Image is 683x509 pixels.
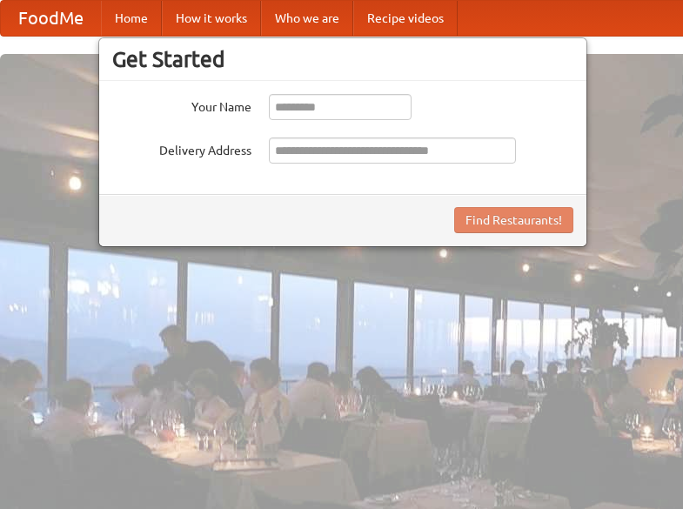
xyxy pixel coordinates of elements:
[454,207,573,233] button: Find Restaurants!
[112,46,573,72] h3: Get Started
[1,1,101,36] a: FoodMe
[112,94,251,116] label: Your Name
[162,1,261,36] a: How it works
[261,1,353,36] a: Who we are
[101,1,162,36] a: Home
[353,1,458,36] a: Recipe videos
[112,137,251,159] label: Delivery Address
